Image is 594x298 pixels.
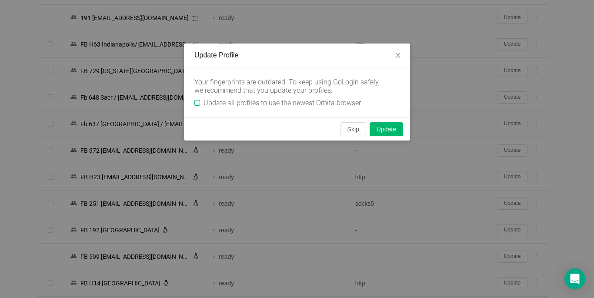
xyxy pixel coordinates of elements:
div: Your fingerprints are outdated. To keep using GoLogin safely, we recommend that you update your p... [194,78,386,94]
span: Update all profiles to use the newest Orbita browser [200,99,364,107]
div: Update Profile [194,50,400,60]
button: Skip [340,122,366,136]
div: Open Intercom Messenger [564,268,585,289]
i: icon: close [394,52,401,59]
button: Update [370,122,403,136]
button: Close [386,44,410,68]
